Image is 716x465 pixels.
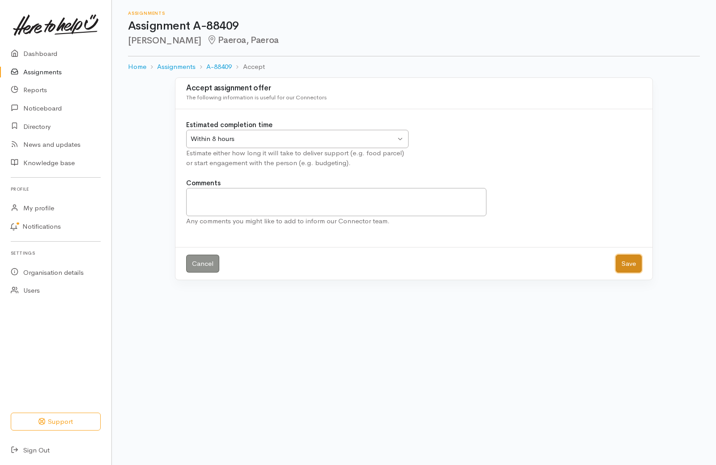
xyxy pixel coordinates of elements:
[11,413,101,431] button: Support
[128,56,700,77] nav: breadcrumb
[186,178,221,188] label: Comments
[186,216,486,226] div: Any comments you might like to add to inform our Connector team.
[207,34,279,46] span: Paeroa, Paeroa
[191,134,396,144] div: Within 8 hours
[186,120,273,130] label: Estimated completion time
[11,183,101,195] h6: Profile
[11,247,101,259] h6: Settings
[206,62,232,72] a: A-88409
[128,35,700,46] h2: [PERSON_NAME]
[186,148,409,168] div: Estimate either how long it will take to deliver support (e.g. food parcel) or start engagement w...
[186,255,219,273] a: Cancel
[128,11,700,16] h6: Assignments
[186,94,327,101] span: The following information is useful for our Connectors
[128,20,700,33] h1: Assignment A-88409
[128,62,146,72] a: Home
[157,62,196,72] a: Assignments
[616,255,642,273] button: Save
[186,84,642,93] h3: Accept assignment offer
[232,62,264,72] li: Accept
